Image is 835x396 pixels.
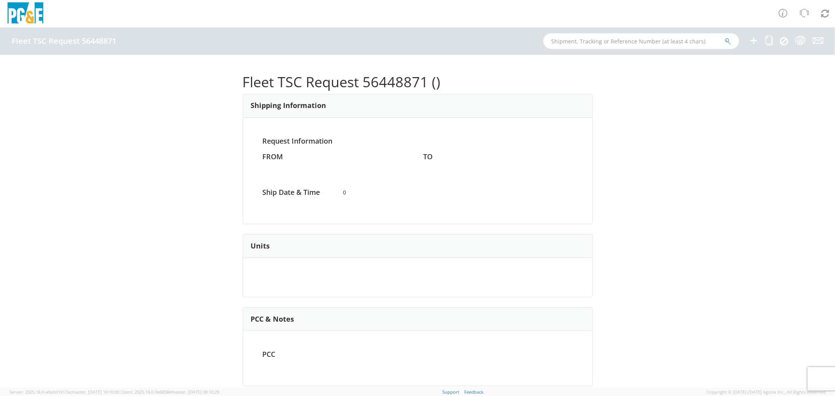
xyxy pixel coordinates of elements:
[121,389,219,395] span: Client: 2025.18.0-0e69584
[442,389,459,395] a: Support
[707,389,826,395] span: Copyright © [DATE]-[DATE] Agistix Inc., All Rights Reserved
[251,102,326,110] h3: Shipping Information
[263,137,573,145] h4: Request Information
[243,74,593,90] h1: Fleet TSC Request 56448871 ()
[9,389,119,395] span: Server: 2025.18.0-a0edd1917ac
[12,37,116,45] h4: Fleet TSC Request 56448871
[72,389,119,395] span: master, [DATE] 10:10:00
[263,153,412,161] h4: FROM
[257,351,337,358] h4: PCC
[337,189,498,196] span: 0
[6,2,45,25] img: pge-logo-06675f144f4cfa6a6814.png
[464,389,483,395] a: Feedback
[171,389,219,395] span: master, [DATE] 08:10:29
[424,153,573,161] h4: TO
[543,33,739,49] input: Shipment, Tracking or Reference Number (at least 4 chars)
[257,189,337,196] h4: Ship Date & Time
[251,242,270,250] h3: Units
[251,315,294,323] h3: PCC & Notes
